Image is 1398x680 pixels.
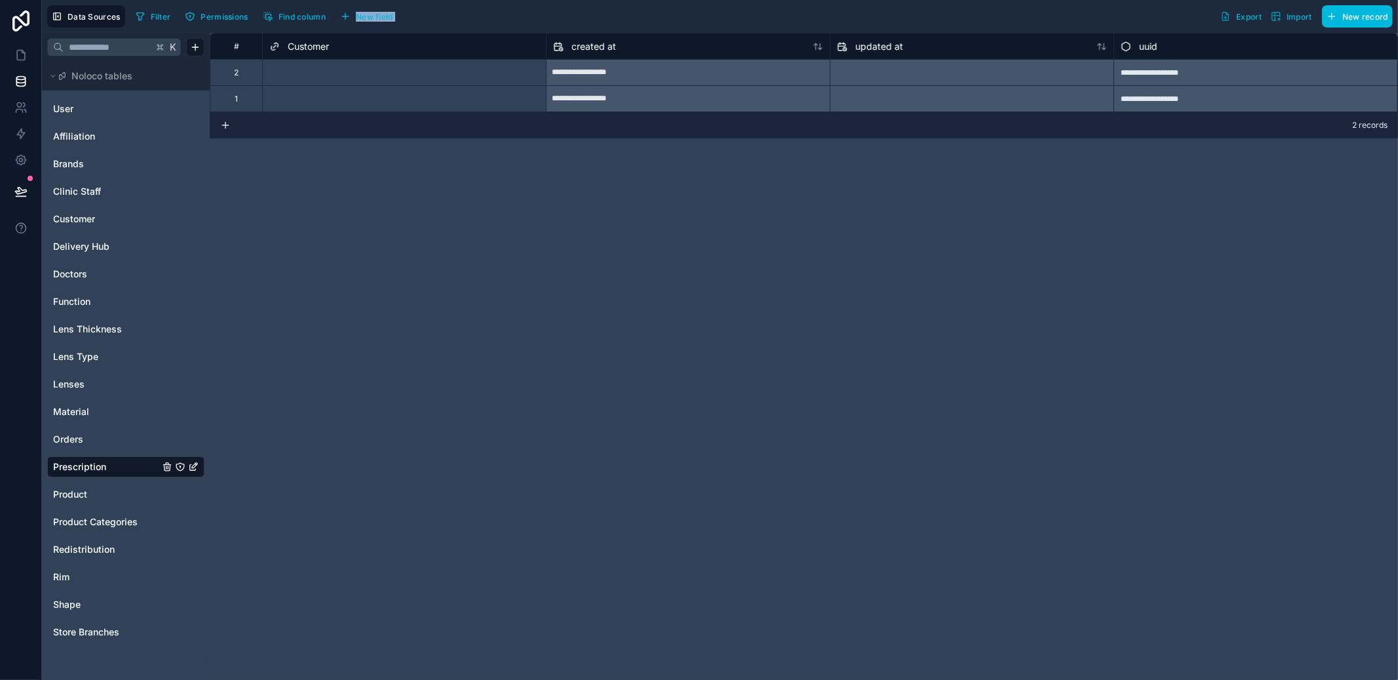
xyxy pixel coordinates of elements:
div: # [220,41,252,51]
a: Store Branches [53,626,159,639]
span: Store Branches [53,626,119,639]
span: Customer [53,212,95,226]
button: Permissions [180,7,252,26]
span: Shape [53,598,81,611]
div: Delivery Hub [47,236,204,257]
span: New field [356,12,393,22]
a: Redistribution [53,543,159,556]
button: Export [1216,5,1266,28]
a: Lenses [53,378,159,391]
a: Clinic Staff [53,185,159,198]
div: Rim [47,567,204,588]
div: Function [47,291,204,312]
span: Function [53,295,90,308]
button: Data Sources [47,5,125,28]
span: updated at [855,40,903,53]
a: Doctors [53,268,159,281]
a: Customer [53,212,159,226]
div: Doctors [47,264,204,285]
a: Product [53,488,159,501]
div: Lens Thickness [47,319,204,340]
span: created at [572,40,616,53]
div: Orders [47,429,204,450]
div: Lens Type [47,346,204,367]
a: Lens Type [53,350,159,363]
div: 2 [234,68,239,78]
div: Shape [47,594,204,615]
a: Function [53,295,159,308]
span: 2 records [1352,120,1388,130]
span: Redistribution [53,543,115,556]
a: New record [1317,5,1393,28]
a: Delivery Hub [53,240,159,253]
span: Filter [151,12,171,22]
div: Product Categories [47,511,204,532]
span: Export [1236,12,1262,22]
a: Lens Thickness [53,323,159,336]
a: Shape [53,598,159,611]
a: Affiliation [53,130,159,143]
span: K [168,43,178,52]
button: Noloco tables [47,67,197,85]
button: New record [1322,5,1393,28]
button: Find column [258,7,330,26]
a: User [53,102,159,115]
span: New record [1342,12,1388,22]
span: Orders [53,433,83,446]
div: Redistribution [47,539,204,560]
a: Rim [53,570,159,584]
button: New field [336,7,398,26]
span: Permissions [201,12,248,22]
span: Doctors [53,268,87,281]
span: Prescription [53,460,106,473]
span: Lenses [53,378,85,391]
div: Lenses [47,374,204,395]
a: Product Categories [53,515,159,529]
span: Find column [279,12,326,22]
span: Affiliation [53,130,95,143]
div: Store Branches [47,622,204,643]
div: Clinic Staff [47,181,204,202]
span: User [53,102,73,115]
span: uuid [1139,40,1157,53]
span: Noloco tables [71,70,132,83]
button: Filter [130,7,176,26]
a: Orders [53,433,159,446]
div: Material [47,401,204,422]
span: Product Categories [53,515,138,529]
div: Prescription [47,456,204,477]
a: Material [53,405,159,418]
span: Delivery Hub [53,240,109,253]
span: Lens Type [53,350,98,363]
div: Affiliation [47,126,204,147]
div: User [47,98,204,119]
div: 1 [235,94,238,104]
span: Material [53,405,89,418]
div: Customer [47,209,204,230]
span: Customer [288,40,329,53]
span: Import [1287,12,1312,22]
span: Lens Thickness [53,323,122,336]
span: Clinic Staff [53,185,101,198]
span: Rim [53,570,69,584]
div: Product [47,484,204,505]
a: Brands [53,157,159,170]
button: Import [1266,5,1317,28]
span: Brands [53,157,84,170]
span: Data Sources [68,12,121,22]
div: Brands [47,153,204,174]
a: Prescription [53,460,159,473]
a: Permissions [180,7,258,26]
span: Product [53,488,87,501]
